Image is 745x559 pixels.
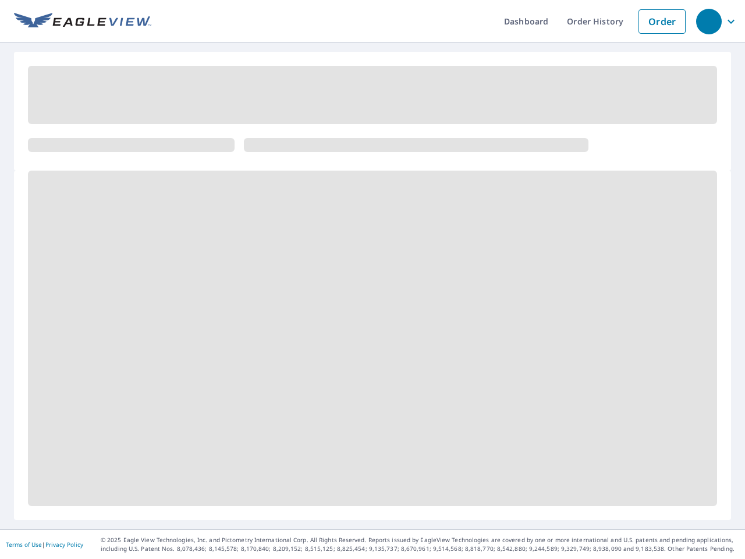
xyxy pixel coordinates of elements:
p: | [6,541,83,548]
img: EV Logo [14,13,151,30]
a: Order [638,9,686,34]
p: © 2025 Eagle View Technologies, Inc. and Pictometry International Corp. All Rights Reserved. Repo... [101,536,739,553]
a: Privacy Policy [45,540,83,549]
a: Terms of Use [6,540,42,549]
